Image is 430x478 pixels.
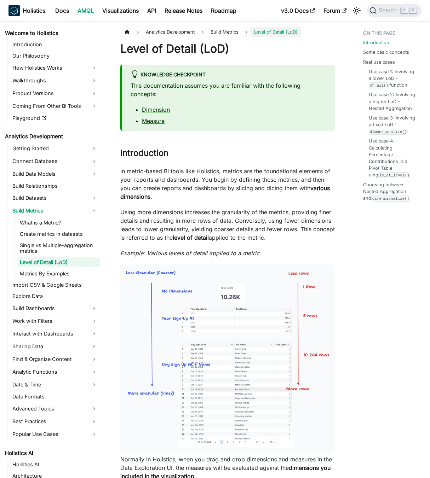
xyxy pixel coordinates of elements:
code: dimensionalize() [369,129,408,135]
p: In metric-based BI tools like Holistics, metrics are the foundational elements of your reports an... [120,167,335,201]
strong: level of detail [173,234,209,241]
a: Build Relationships [10,181,100,191]
a: Holistics AI [3,448,100,458]
a: Build Dashboards [10,303,100,314]
p: Using more dimensions increases the granularity of the metrics, providing finer details and resul... [120,208,335,242]
a: Build Data Models [10,168,100,180]
h2: Introduction [120,148,335,161]
a: Walkthroughs [10,75,100,86]
a: Dimension [142,106,170,113]
a: Interact with Dashboards [10,328,100,339]
a: Advanced Topics [10,403,100,414]
a: Use case 4: Calculating Percentage Contributions in a Pivot Table uingis_at_level() [369,138,416,178]
a: Product Versions [10,88,100,99]
a: Connect Database [10,156,100,167]
b: Holistics [23,6,45,15]
a: Introduction [363,39,389,46]
a: Level of Detail (LoD) [18,257,100,267]
img: Slice-and-dice [120,264,335,453]
a: Import CSV & Google Sheets [10,280,100,290]
a: Roadmap [207,5,241,16]
a: Our Philosophy [10,51,100,61]
code: dimensionalize() [371,196,410,202]
a: Measure [142,117,165,124]
a: v3.0 Docs [277,5,319,16]
a: Some basic concepts [363,49,409,56]
a: Holistics AI [10,460,100,470]
a: Single vs Multiple-aggregation metrics [18,240,100,256]
a: Introduction [10,40,100,49]
a: Build Metrics [10,205,100,216]
a: Find & Organize Content [10,354,100,365]
a: HolisticsHolistics [8,5,45,16]
a: Use case 1: Involving a lower LoD -of_all()function [369,68,416,89]
a: Visualizations [98,5,143,16]
a: Explore Data [10,291,100,301]
a: Analytics Development [3,132,100,141]
span: Level of Detail (LoD) [251,27,301,37]
a: Release Notes [160,5,207,16]
a: Date & Time [10,379,100,390]
h1: Level of Detail (LoD) [120,42,335,56]
nav: Breadcrumbs [120,27,335,37]
code: of_all() [369,82,389,88]
a: Work with Filters [10,315,100,327]
a: Data Formats [10,392,100,402]
a: What is a Metric? [18,218,100,228]
a: Build Datasets [10,192,100,204]
em: Example: Various levels of detail applied to a metric [120,250,259,257]
a: Best Practices [10,416,100,427]
kbd: K [409,7,417,13]
a: Welcome to Holistics [3,28,100,38]
div: Knowledge Checkpoint [131,70,326,80]
a: Analytic Functions [10,366,100,378]
a: API [143,5,160,16]
kbd: ⌘ [401,7,408,13]
span: Build Metrics [207,27,242,37]
img: Holistics [8,5,20,16]
span: Search [377,7,401,14]
a: Metrics By Examples [18,269,100,279]
a: Choosing between Nested Aggregation anddimensionalize() [363,181,419,202]
code: is_at_level() [378,172,410,178]
a: Real use cases [363,59,395,65]
span: Analytics Development [142,27,198,37]
button: Switch between dark and light mode (currently light mode) [351,5,362,16]
a: Coming From Other BI Tools [10,100,100,112]
a: Use case 2: Involving a higher LoD - Nested Aggregation [369,91,416,112]
a: Home page [120,27,134,37]
a: Use case 3: Involving a fixed LoD -dimensionalize() [369,115,416,135]
a: Sharing Data [10,341,100,352]
a: Docs [51,5,73,16]
a: Getting Started [10,143,100,154]
p: This documentation assumes you are familiar with the following concepts: [131,81,326,98]
a: AMQL [73,5,98,16]
a: Create metrics in datasets [18,229,100,239]
a: Forum [319,5,351,16]
a: How Holistics Works [10,62,100,74]
a: Popular Use Cases [10,429,100,440]
a: Playground [10,113,100,123]
button: Search (Command+K) [367,4,422,17]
